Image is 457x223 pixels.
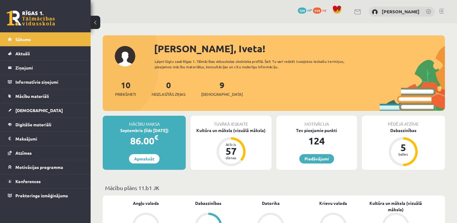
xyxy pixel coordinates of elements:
div: Laipni lūgts savā Rīgas 1. Tālmācības vidusskolas skolnieka profilā. Šeit Tu vari redzēt tuvojošo... [155,59,360,69]
a: 10Priekšmeti [115,79,136,97]
a: Angļu valoda [133,200,159,206]
div: Atlicis [222,143,240,146]
a: Datorika [262,200,280,206]
legend: Maksājumi [15,132,83,146]
img: Iveta Eglīte [372,9,378,15]
div: Septembris (līdz [DATE]) [103,127,186,134]
a: Rīgas 1. Tālmācības vidusskola [7,11,55,26]
div: Pēdējā atzīme [362,116,445,127]
div: dienas [222,156,240,160]
span: Aktuāli [15,51,30,56]
a: Kultūra un māksla (vizuālā māksla) [364,200,427,213]
a: Apmaksāt [129,154,159,163]
a: Ziņojumi [8,61,83,75]
span: Neizlasītās ziņas [152,91,185,97]
p: Mācību plāns 11.b1 JK [105,184,443,192]
a: Piedāvājumi [299,154,334,163]
a: Aktuāli [8,47,83,60]
a: Dabaszinības [195,200,221,206]
a: Sākums [8,32,83,46]
span: mP [307,8,312,12]
a: Motivācijas programma [8,160,83,174]
a: Informatīvie ziņojumi [8,75,83,89]
a: Maksājumi [8,132,83,146]
div: Tuvākā ieskaite [191,116,271,127]
a: Kultūra un māksla (vizuālā māksla) Atlicis 57 dienas [191,127,271,167]
span: Digitālie materiāli [15,122,51,127]
span: 514 [313,8,321,14]
a: Krievu valoda [319,200,347,206]
div: Mācību maksa [103,116,186,127]
div: Kultūra un māksla (vizuālā māksla) [191,127,271,134]
span: Mācību materiāli [15,93,49,99]
span: [DEMOGRAPHIC_DATA] [15,108,63,113]
span: Konferences [15,179,41,184]
a: 124 mP [298,8,312,12]
a: Konferences [8,174,83,188]
div: [PERSON_NAME], Iveta! [154,41,445,56]
span: Proktoringa izmēģinājums [15,193,68,198]
div: 5 [394,143,412,152]
div: Dabaszinības [362,127,445,134]
a: 514 xp [313,8,329,12]
span: Sākums [15,37,31,42]
a: Digitālie materiāli [8,118,83,131]
a: 0Neizlasītās ziņas [152,79,185,97]
a: Atzīmes [8,146,83,160]
div: 86.00 [103,134,186,148]
span: Motivācijas programma [15,164,63,170]
span: xp [322,8,326,12]
span: 124 [298,8,306,14]
div: 57 [222,146,240,156]
a: 9[DEMOGRAPHIC_DATA] [201,79,243,97]
span: Priekšmeti [115,91,136,97]
div: Motivācija [276,116,357,127]
span: € [154,133,158,142]
a: Mācību materiāli [8,89,83,103]
div: 124 [276,134,357,148]
span: Atzīmes [15,150,32,156]
legend: Informatīvie ziņojumi [15,75,83,89]
div: Tev pieejamie punkti [276,127,357,134]
legend: Ziņojumi [15,61,83,75]
a: Dabaszinības 5 balles [362,127,445,167]
a: Proktoringa izmēģinājums [8,189,83,202]
a: [PERSON_NAME] [382,8,420,15]
div: balles [394,152,412,156]
span: [DEMOGRAPHIC_DATA] [201,91,243,97]
a: [DEMOGRAPHIC_DATA] [8,103,83,117]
